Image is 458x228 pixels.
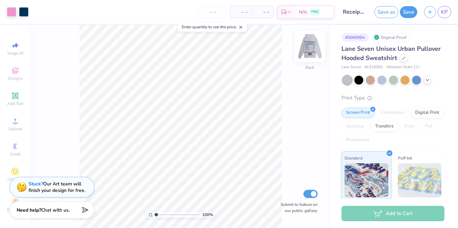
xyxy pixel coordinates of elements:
[341,135,374,145] div: Rhinestones
[17,207,41,213] strong: Need help?
[341,64,361,70] span: Lane Seven
[202,212,213,218] span: 100 %
[7,207,23,213] span: Decorate
[178,22,247,32] div: Enter quantity to see the price.
[10,151,21,157] span: Greek
[421,121,437,132] div: Foil
[29,181,85,194] div: Our Art team will finish your design for free.
[345,154,363,162] span: Standard
[374,6,398,18] button: Save as
[29,181,43,187] strong: Stuck?
[400,121,419,132] div: Vinyl
[338,5,371,19] input: Untitled Design
[411,108,444,118] div: Digital Print
[341,121,369,132] div: Applique
[345,163,388,197] img: Standard
[372,33,410,42] div: Original Proof
[341,108,374,118] div: Screen Print
[341,33,369,42] div: # 506099A
[8,76,23,81] span: Designs
[200,6,226,18] input: – –
[305,64,314,71] div: Back
[371,121,398,132] div: Transfers
[234,9,248,16] span: – –
[256,9,269,16] span: – –
[400,6,417,18] button: Save
[398,163,442,197] img: Puff Ink
[365,64,383,70] span: # LS16001
[277,201,318,214] label: Submit to feature on our public gallery.
[341,94,444,102] div: Print Type
[341,45,441,62] span: Lane Seven Unisex Urban Pullover Hooded Sweatshirt
[438,6,451,18] a: KP
[376,108,409,118] div: Embroidery
[441,8,448,16] span: KP
[311,10,318,14] span: FREE
[8,126,22,132] span: Upload
[398,154,412,162] span: Puff Ink
[7,101,23,106] span: Add Text
[387,64,421,70] span: Minimum Order: 12 +
[7,50,23,56] span: Image AI
[296,33,323,60] img: Back
[3,177,27,187] span: Clipart & logos
[41,207,70,213] span: Chat with us.
[299,9,307,16] span: N/A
